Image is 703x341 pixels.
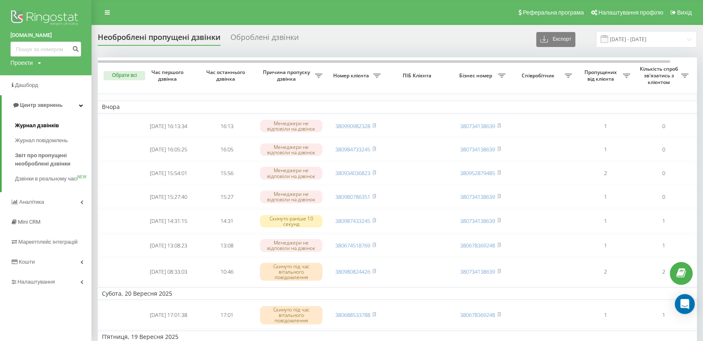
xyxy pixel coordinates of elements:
[260,239,322,252] div: Менеджери не відповіли на дзвінок
[514,72,564,79] span: Співробітник
[17,279,55,285] span: Налаштування
[634,301,693,329] td: 1
[15,148,92,171] a: Звіт про пропущені необроблені дзвінки
[639,66,681,85] span: Кількість спроб зв'язатись з клієнтом
[15,133,92,148] a: Журнал повідомлень
[634,162,693,184] td: 0
[634,258,693,286] td: 2
[460,217,495,225] a: 380734138639
[260,263,322,281] div: Скинуто під час вітального повідомлення
[677,9,692,16] span: Вихід
[19,259,35,265] span: Кошти
[634,186,693,208] td: 0
[260,143,322,156] div: Менеджери не відповіли на дзвінок
[10,8,81,29] img: Ringostat logo
[455,72,498,79] span: Бізнес номер
[260,306,322,324] div: Скинуто під час вітального повідомлення
[576,235,634,257] td: 1
[634,138,693,161] td: 0
[460,169,495,177] a: 380952879485
[260,120,322,132] div: Менеджери не відповіли на дзвінок
[460,122,495,130] a: 380734138639
[18,239,78,245] span: Маркетплейс інтеграцій
[460,242,495,249] a: 380678369248
[15,82,38,88] span: Дашборд
[198,115,256,137] td: 16:13
[139,301,198,329] td: [DATE] 17:01:38
[460,311,495,319] a: 380678369248
[10,31,81,40] a: [DOMAIN_NAME]
[335,268,370,275] a: 380980824426
[335,242,370,249] a: 380674518769
[15,136,68,145] span: Журнал повідомлень
[20,102,62,108] span: Центр звернень
[260,69,315,82] span: Причина пропуску дзвінка
[523,9,584,16] span: Реферальна програма
[536,32,575,47] button: Експорт
[335,193,370,200] a: 380980786351
[139,138,198,161] td: [DATE] 16:05:25
[576,301,634,329] td: 1
[634,115,693,137] td: 0
[198,258,256,286] td: 10:46
[139,162,198,184] td: [DATE] 15:54:01
[139,235,198,257] td: [DATE] 13:08:23
[15,118,92,133] a: Журнал дзвінків
[576,258,634,286] td: 2
[15,171,92,186] a: Дзвінки в реальному часіNEW
[198,162,256,184] td: 15:56
[10,42,81,57] input: Пошук за номером
[2,95,92,115] a: Центр звернень
[146,69,191,82] span: Час першого дзвінка
[576,138,634,161] td: 1
[335,217,370,225] a: 380987433245
[634,235,693,257] td: 1
[18,219,40,225] span: Mini CRM
[576,186,634,208] td: 1
[198,186,256,208] td: 15:27
[260,215,322,227] div: Скинуто раніше 10 секунд
[198,301,256,329] td: 17:01
[98,33,220,46] div: Необроблені пропущені дзвінки
[460,268,495,275] a: 380734138639
[198,235,256,257] td: 13:08
[576,162,634,184] td: 2
[580,69,623,82] span: Пропущених від клієнта
[675,294,695,314] div: Open Intercom Messenger
[198,210,256,233] td: 14:31
[198,138,256,161] td: 16:05
[260,190,322,203] div: Менеджери не відповіли на дзвінок
[104,71,145,80] button: Обрати всі
[19,199,44,205] span: Аналiтика
[460,193,495,200] a: 380734138639
[139,210,198,233] td: [DATE] 14:31:15
[10,59,33,67] div: Проекти
[335,311,370,319] a: 380688533788
[15,121,59,130] span: Журнал дзвінків
[139,186,198,208] td: [DATE] 15:27:40
[576,210,634,233] td: 1
[139,258,198,286] td: [DATE] 08:33:03
[260,167,322,179] div: Менеджери не відповіли на дзвінок
[335,146,370,153] a: 380984733245
[392,72,444,79] span: ПІБ Клієнта
[15,151,87,168] span: Звіт про пропущені необроблені дзвінки
[598,9,663,16] span: Налаштування профілю
[331,72,373,79] span: Номер клієнта
[335,169,370,177] a: 380934036823
[139,115,198,137] td: [DATE] 16:13:34
[634,210,693,233] td: 1
[576,115,634,137] td: 1
[335,122,370,130] a: 380990982328
[230,33,299,46] div: Оброблені дзвінки
[460,146,495,153] a: 380734138639
[204,69,249,82] span: Час останнього дзвінка
[15,175,77,183] span: Дзвінки в реальному часі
